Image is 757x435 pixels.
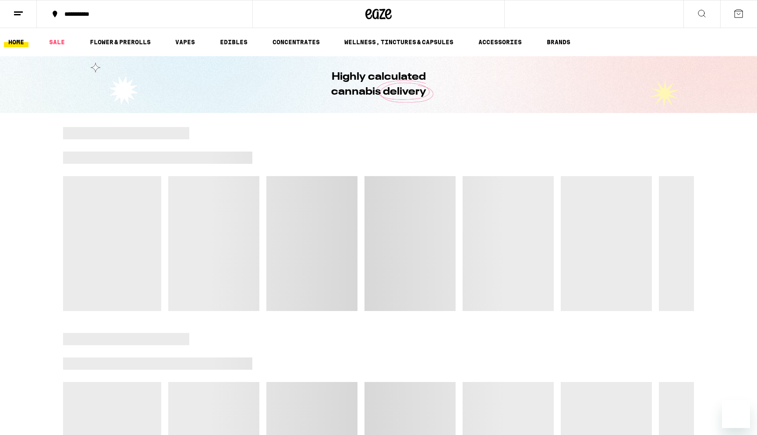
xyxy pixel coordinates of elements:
[171,37,199,47] a: VAPES
[306,70,451,99] h1: Highly calculated cannabis delivery
[85,37,155,47] a: FLOWER & PREROLLS
[474,37,526,47] a: ACCESSORIES
[542,37,575,47] a: BRANDS
[268,37,324,47] a: CONCENTRATES
[340,37,458,47] a: WELLNESS, TINCTURES & CAPSULES
[45,37,69,47] a: SALE
[216,37,252,47] a: EDIBLES
[4,37,28,47] a: HOME
[722,400,750,428] iframe: Button to launch messaging window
